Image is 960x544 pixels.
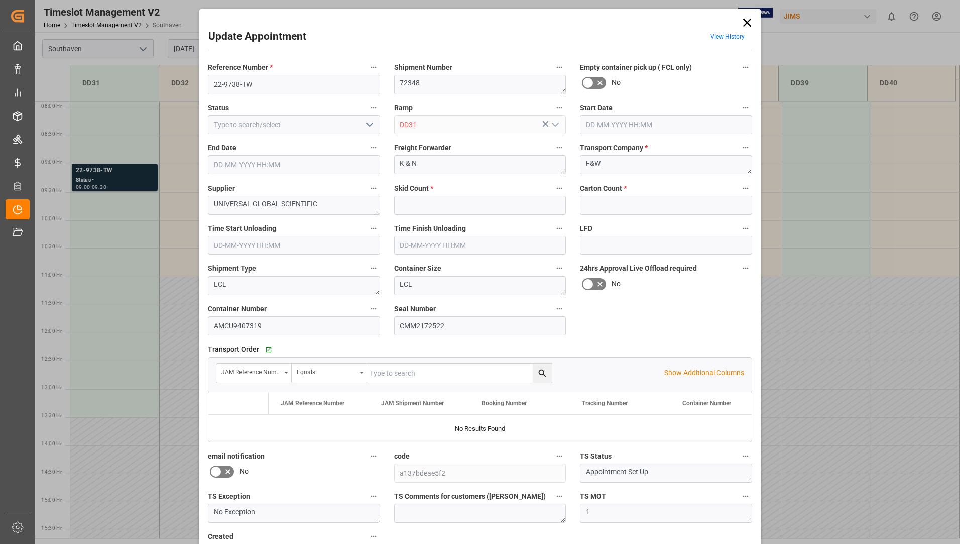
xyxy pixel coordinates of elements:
span: Start Date [580,103,613,113]
button: Skid Count * [553,182,566,195]
input: Type to search [367,364,552,383]
span: Time Finish Unloading [394,223,466,234]
button: search button [533,364,552,383]
span: Time Start Unloading [208,223,276,234]
button: Start Date [739,101,752,114]
button: LFD [739,222,752,235]
span: JAM Reference Number [281,400,344,407]
button: code [553,449,566,463]
p: Show Additional Columns [664,368,744,378]
textarea: UNIVERSAL GLOBAL SCIENTIFIC [208,196,380,215]
span: Container Size [394,263,441,274]
span: Container Number [682,400,731,407]
span: No [239,466,249,477]
button: Supplier [367,182,380,195]
span: Carton Count [580,183,627,194]
input: Type to search/select [208,115,380,134]
button: TS Comments for customers ([PERSON_NAME]) [553,490,566,503]
span: code [394,451,410,462]
button: Reference Number * [367,61,380,74]
span: Transport Order [208,344,259,355]
button: Container Size [553,262,566,275]
span: Empty container pick up ( FCL only) [580,62,692,73]
a: View History [710,33,745,40]
h2: Update Appointment [208,29,306,45]
input: DD-MM-YYYY HH:MM [394,236,566,255]
span: TS Comments for customers ([PERSON_NAME]) [394,491,546,502]
textarea: 1 [580,504,752,523]
span: No [612,77,621,88]
button: Time Finish Unloading [553,222,566,235]
textarea: LCL [208,276,380,295]
input: DD-MM-YYYY HH:MM [208,155,380,174]
button: Ramp [553,101,566,114]
span: Freight Forwarder [394,143,451,153]
button: 24hrs Approval Live Offload required [739,262,752,275]
span: TS Status [580,451,612,462]
div: JAM Reference Number [221,365,281,377]
textarea: F&W [580,155,752,174]
button: Transport Company * [739,141,752,154]
button: TS Status [739,449,752,463]
span: Supplier [208,183,235,194]
button: open menu [216,364,292,383]
span: Container Number [208,304,267,314]
button: Empty container pick up ( FCL only) [739,61,752,74]
span: Reference Number [208,62,273,73]
span: Status [208,103,229,113]
button: Seal Number [553,302,566,315]
input: DD-MM-YYYY HH:MM [208,236,380,255]
textarea: No Exception [208,504,380,523]
span: Ramp [394,103,413,113]
button: open menu [547,117,562,133]
button: Container Number [367,302,380,315]
span: Seal Number [394,304,436,314]
button: Status [367,101,380,114]
div: Equals [297,365,356,377]
button: TS MOT [739,490,752,503]
button: open menu [292,364,367,383]
span: Skid Count [394,183,433,194]
span: TS MOT [580,491,606,502]
input: Type to search/select [394,115,566,134]
span: Shipment Number [394,62,452,73]
span: 24hrs Approval Live Offload required [580,263,697,274]
span: Transport Company [580,143,648,153]
button: email notification [367,449,380,463]
button: Created [367,530,380,543]
span: No [612,279,621,289]
span: JAM Shipment Number [381,400,444,407]
span: email notification [208,451,265,462]
span: LFD [580,223,592,234]
textarea: LCL [394,276,566,295]
textarea: Appointment Set Up [580,464,752,483]
button: Time Start Unloading [367,222,380,235]
button: Shipment Type [367,262,380,275]
textarea: K & N [394,155,566,174]
button: End Date [367,141,380,154]
button: TS Exception [367,490,380,503]
span: Tracking Number [582,400,628,407]
span: Booking Number [482,400,527,407]
button: Shipment Number [553,61,566,74]
span: Created [208,531,233,542]
button: Carton Count * [739,182,752,195]
span: Shipment Type [208,263,256,274]
button: Freight Forwarder [553,141,566,154]
span: End Date [208,143,236,153]
textarea: 72348 [394,75,566,94]
input: DD-MM-YYYY HH:MM [580,115,752,134]
span: TS Exception [208,491,250,502]
button: open menu [361,117,376,133]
